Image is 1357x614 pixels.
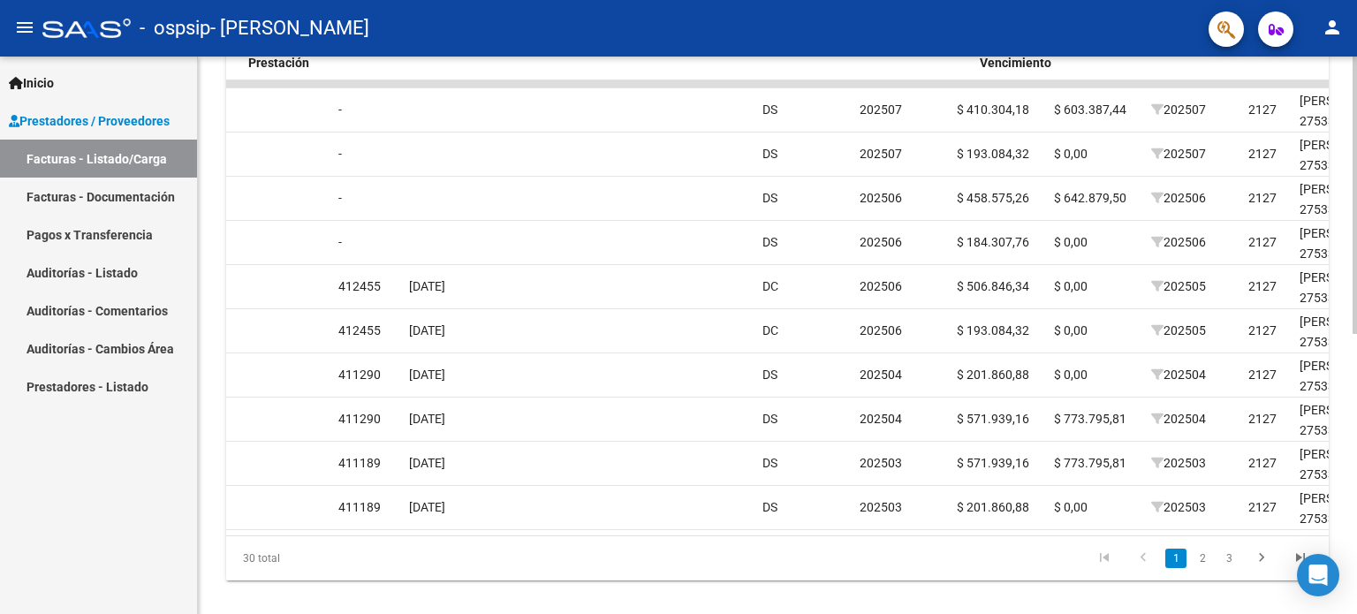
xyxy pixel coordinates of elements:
div: Open Intercom Messenger [1297,554,1339,596]
span: $ 773.795,81 [1054,412,1126,426]
span: $ 506.846,34 [957,279,1029,293]
datatable-header-cell: Fecha Vencimiento [973,24,1052,102]
span: 202506 [860,235,902,249]
a: 1 [1165,549,1186,568]
span: $ 410.304,18 [957,102,1029,117]
div: 2127 [1248,409,1277,429]
a: go to last page [1284,549,1317,568]
span: 202505 [1151,279,1206,293]
div: 2127 [1248,232,1277,253]
span: 202507 [1151,102,1206,117]
span: [DATE] [409,500,445,514]
span: - ospsip [140,9,210,48]
mat-icon: person [1322,17,1343,38]
span: DS [762,368,777,382]
span: $ 193.084,32 [957,147,1029,161]
span: $ 201.860,88 [957,368,1029,382]
span: 202506 [860,191,902,205]
span: DS [762,102,777,117]
span: $ 773.795,81 [1054,456,1126,470]
div: 30 total [226,536,443,580]
span: Prestadores / Proveedores [9,111,170,131]
span: $ 0,00 [1054,235,1088,249]
div: 2127 [1248,144,1277,164]
span: $ 0,00 [1054,279,1088,293]
span: Inicio [9,73,54,93]
span: 202506 [860,323,902,337]
span: 411189 [338,500,381,514]
li: page 1 [1163,543,1189,573]
span: [DATE] [409,323,445,337]
span: 202504 [1151,412,1206,426]
span: 202504 [1151,368,1206,382]
span: 202506 [1151,235,1206,249]
span: 202505 [1151,323,1206,337]
div: 2127 [1248,100,1277,120]
span: - [338,147,342,161]
li: page 3 [1216,543,1242,573]
span: $ 0,00 [1054,500,1088,514]
datatable-header-cell: Período Prestación [241,24,338,102]
a: go to previous page [1126,549,1160,568]
span: [DATE] [409,279,445,293]
span: 412455 [338,323,381,337]
div: 2127 [1248,321,1277,341]
datatable-header-cell: Comentario Obra Social [752,24,973,102]
span: $ 0,00 [1054,323,1088,337]
datatable-header-cell: Creado [1132,24,1211,102]
a: 2 [1192,549,1213,568]
span: $ 193.084,32 [957,323,1029,337]
span: $ 571.939,16 [957,456,1029,470]
span: 202507 [1151,147,1206,161]
span: $ 0,00 [1054,368,1088,382]
datatable-header-cell: Afiliado [390,24,531,102]
span: Período Prestación [248,35,309,70]
span: 202503 [1151,456,1206,470]
a: go to first page [1088,549,1121,568]
span: 202503 [1151,500,1206,514]
span: DS [762,500,777,514]
span: $ 642.879,50 [1054,191,1126,205]
datatable-header-cell: Usuario [1211,24,1353,102]
datatable-header-cell: Fecha Confimado [1052,24,1132,102]
div: 2127 [1248,188,1277,208]
span: $ 184.307,76 [957,235,1029,249]
div: 2127 [1248,365,1277,385]
span: 411290 [338,368,381,382]
span: $ 0,00 [1054,147,1088,161]
span: 411189 [338,456,381,470]
span: 202506 [860,279,902,293]
span: 412455 [338,279,381,293]
span: 202504 [860,368,902,382]
span: Fecha Vencimiento [980,35,1051,70]
span: DS [762,412,777,426]
a: 3 [1218,549,1239,568]
span: - [PERSON_NAME] [210,9,369,48]
li: page 2 [1189,543,1216,573]
span: - [338,191,342,205]
div: 2127 [1248,277,1277,297]
span: 202503 [860,500,902,514]
span: 202507 [860,147,902,161]
a: go to next page [1245,549,1278,568]
span: $ 201.860,88 [957,500,1029,514]
datatable-header-cell: Comentario Prestador / Gerenciador [531,24,752,102]
span: DC [762,323,778,337]
span: [DATE] [409,368,445,382]
mat-icon: menu [14,17,35,38]
span: DS [762,147,777,161]
span: 202506 [1151,191,1206,205]
div: 2127 [1248,497,1277,518]
span: - [338,235,342,249]
span: DS [762,191,777,205]
span: - [338,102,342,117]
span: 411290 [338,412,381,426]
span: 202504 [860,412,902,426]
span: 202507 [860,102,902,117]
span: [DATE] [409,456,445,470]
span: DC [762,279,778,293]
span: $ 458.575,26 [957,191,1029,205]
span: DS [762,456,777,470]
span: $ 603.387,44 [1054,102,1126,117]
datatable-header-cell: Legajo [338,24,390,102]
